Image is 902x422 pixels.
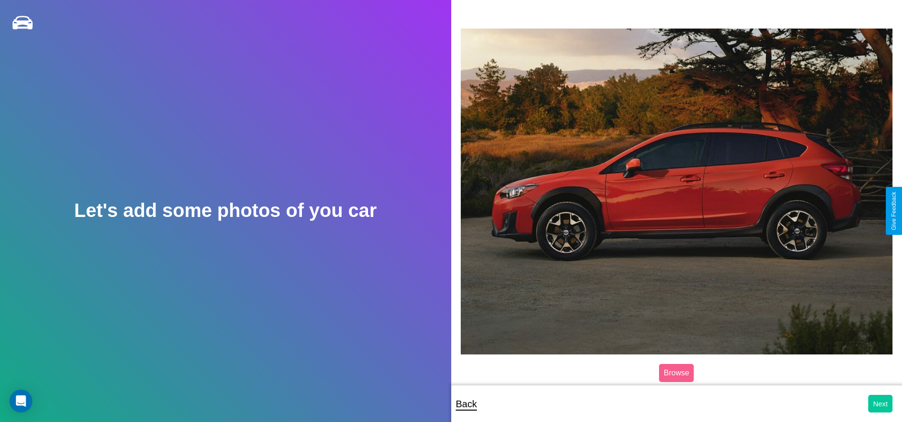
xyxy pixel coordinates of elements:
label: Browse [659,364,694,382]
h2: Let's add some photos of you car [74,200,377,221]
button: Next [868,395,892,412]
p: Back [456,395,477,412]
div: Give Feedback [891,192,897,230]
div: Open Intercom Messenger [10,390,32,412]
img: posted [461,29,893,354]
